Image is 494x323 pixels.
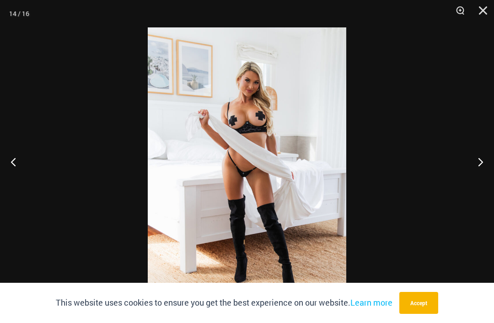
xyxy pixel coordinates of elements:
[460,139,494,185] button: Next
[9,7,29,21] div: 14 / 16
[56,296,392,310] p: This website uses cookies to ensure you get the best experience on our website.
[399,292,438,314] button: Accept
[350,297,392,308] a: Learn more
